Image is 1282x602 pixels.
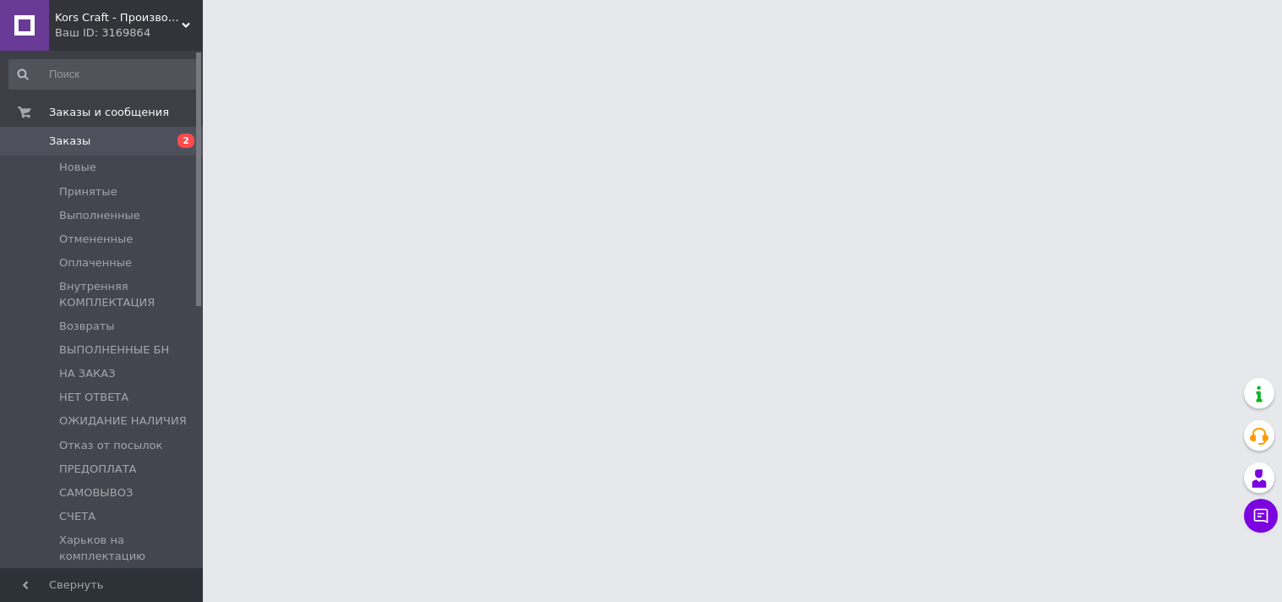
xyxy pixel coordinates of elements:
span: Заказы и сообщения [49,105,169,120]
span: Новые [59,160,96,175]
span: НЕТ ОТВЕТА [59,390,128,405]
span: НА ЗАКАЗ [59,366,116,381]
span: Принятые [59,184,117,200]
span: Харьков на комплектацию [59,533,198,563]
span: СЧЕТА [59,509,95,524]
span: Возвраты [59,319,115,334]
span: САМОВЫВОЗ [59,485,133,501]
span: Отмененные [59,232,133,247]
span: ВЫПОЛНЕННЫЕ БН [59,342,169,358]
input: Поиск [8,59,199,90]
span: ОЖИДАНИЕ НАЛИЧИЯ [59,413,187,429]
span: Отказ от посылок [59,438,162,453]
span: Оплаченные [59,255,132,271]
div: Ваш ID: 3169864 [55,25,203,41]
span: 2 [177,134,194,148]
span: Внутренняя КОМПЛЕКТАЦИЯ [59,279,198,309]
span: Выполненные [59,208,140,223]
span: Kors Craft - Производитель дистилляционного оборудования [55,10,182,25]
button: Чат с покупателем [1244,499,1278,533]
span: ПРЕДОПЛАТА [59,462,137,477]
span: Заказы [49,134,90,149]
